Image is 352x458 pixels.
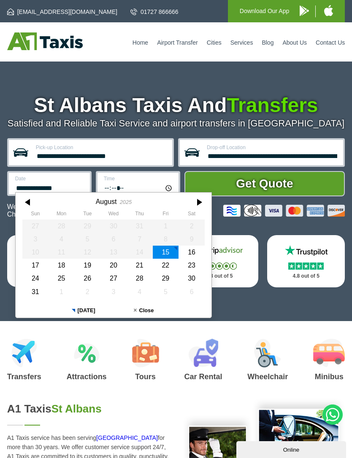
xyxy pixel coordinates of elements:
img: Credit And Debit Cards [223,205,345,217]
div: 15 August 2025 [152,246,179,259]
a: Tripadvisor Stars 4.8 out of 5 [181,235,258,287]
div: 04 August 2025 [48,233,74,246]
th: Monday [48,211,74,219]
th: Thursday [127,211,153,219]
h3: Wheelchair [247,373,288,380]
div: 26 August 2025 [74,272,100,285]
img: Trustpilot [281,244,331,257]
th: Tuesday [74,211,100,219]
span: St Albans [51,402,102,415]
a: Contact Us [316,39,345,46]
span: The Car at No Extra Charge. [7,203,211,218]
img: Wheelchair [254,339,281,367]
div: 17 August 2025 [22,259,49,272]
div: 2025 [119,199,131,205]
div: August [95,198,116,206]
p: Satisfied and Reliable Taxi Service and airport transfers in [GEOGRAPHIC_DATA] [7,118,345,129]
div: 02 September 2025 [74,285,100,298]
a: Cities [207,39,222,46]
div: 01 September 2025 [48,285,74,298]
a: [EMAIL_ADDRESS][DOMAIN_NAME] [7,8,117,16]
p: 4.8 out of 5 [190,271,249,281]
img: Airport Transfers [11,339,37,367]
div: 30 August 2025 [179,272,205,285]
img: A1 Taxis St Albans LTD [7,32,83,50]
div: 01 August 2025 [152,220,179,233]
div: 16 August 2025 [179,246,205,259]
label: Drop-off Location [207,145,338,150]
div: 05 September 2025 [152,285,179,298]
div: 05 August 2025 [74,233,100,246]
p: 4.8 out of 5 [276,271,336,281]
iframe: chat widget [236,439,348,458]
div: 07 August 2025 [127,233,153,246]
th: Wednesday [100,211,127,219]
h3: Attractions [67,373,107,380]
div: 12 August 2025 [74,246,100,259]
button: [DATE] [53,303,114,318]
a: [GEOGRAPHIC_DATA] [96,434,158,441]
img: Attractions [74,339,100,367]
img: Stars [288,262,324,270]
a: Reviews.io Stars 4.8 out of 5 [7,235,85,287]
img: Car Rental [188,339,218,367]
div: 24 August 2025 [22,272,49,285]
div: 25 August 2025 [48,272,74,285]
div: 13 August 2025 [100,246,127,259]
div: 03 September 2025 [100,285,127,298]
div: 30 July 2025 [100,220,127,233]
button: Close [114,303,174,318]
div: 21 August 2025 [127,259,153,272]
div: 29 July 2025 [74,220,100,233]
a: Airport Transfer [157,39,198,46]
h3: Tours [132,373,159,380]
a: Blog [262,39,273,46]
label: Pick-up Location [36,145,167,150]
p: We Now Accept Card & Contactless Payment In [7,203,217,218]
span: Transfers [227,94,318,116]
a: 01727 866666 [130,8,179,16]
div: 04 September 2025 [127,285,153,298]
div: 27 August 2025 [100,272,127,285]
div: 19 August 2025 [74,259,100,272]
button: Get Quote [184,171,345,196]
img: Tripadvisor [194,244,245,257]
label: Time [104,176,173,181]
div: 02 August 2025 [179,220,205,233]
img: Tours [132,339,159,367]
div: 06 August 2025 [100,233,127,246]
th: Friday [152,211,179,219]
h1: St Albans Taxis And [7,95,345,115]
th: Saturday [179,211,205,219]
a: Trustpilot Stars 4.8 out of 5 [267,235,345,287]
div: 03 August 2025 [22,233,49,246]
th: Sunday [22,211,49,219]
img: Stars [202,262,237,270]
div: 06 September 2025 [179,285,205,298]
img: A1 Taxis iPhone App [324,5,333,16]
div: 11 August 2025 [48,246,74,259]
a: About Us [282,39,307,46]
h3: Minibus [313,373,345,380]
div: 29 August 2025 [152,272,179,285]
div: 31 August 2025 [22,285,49,298]
a: Home [133,39,148,46]
div: 28 July 2025 [48,220,74,233]
p: Download Our App [240,6,290,16]
div: 08 August 2025 [152,233,179,246]
div: 14 August 2025 [127,246,153,259]
h2: A1 Taxis [7,402,169,415]
img: A1 Taxis Android App [300,5,309,16]
div: 27 July 2025 [22,220,49,233]
h3: Transfers [7,373,41,380]
div: 22 August 2025 [152,259,179,272]
div: 23 August 2025 [179,259,205,272]
div: 10 August 2025 [22,246,49,259]
a: Services [230,39,253,46]
div: 20 August 2025 [100,259,127,272]
div: 09 August 2025 [179,233,205,246]
img: Minibus [313,339,345,367]
div: 18 August 2025 [48,259,74,272]
div: 28 August 2025 [127,272,153,285]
